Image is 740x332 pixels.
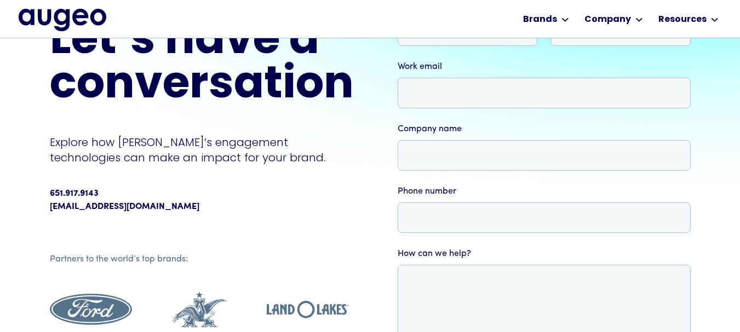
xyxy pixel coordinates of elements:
[398,185,691,198] label: Phone number
[398,60,691,73] label: Work email
[523,13,557,26] div: Brands
[19,9,106,31] a: home
[50,253,349,266] div: Partners to the world’s top brands:
[50,20,354,108] h2: Let’s have a conversation
[398,123,691,136] label: Company name
[658,13,707,26] div: Resources
[584,13,631,26] div: Company
[398,247,691,260] label: How can we help?
[50,187,99,200] div: 651.917.9143
[50,135,354,165] p: Explore how [PERSON_NAME]’s engagement technologies can make an impact for your brand.
[50,200,199,213] a: [EMAIL_ADDRESS][DOMAIN_NAME]
[19,9,106,31] img: Augeo's full logo in midnight blue.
